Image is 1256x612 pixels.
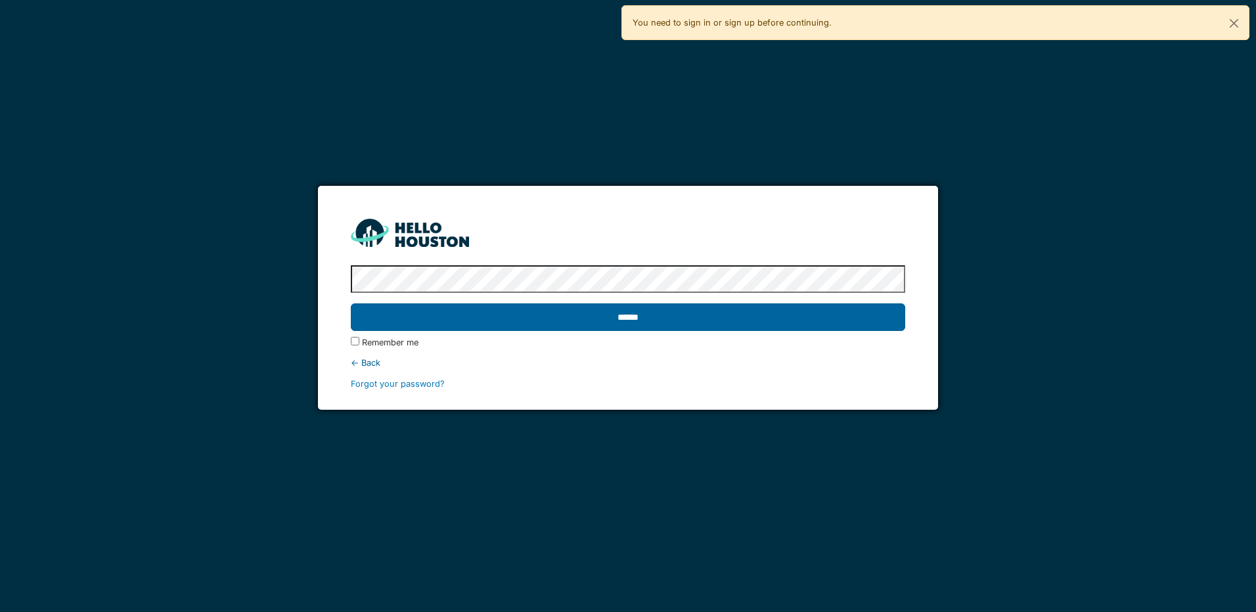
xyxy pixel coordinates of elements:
img: HH_line-BYnF2_Hg.png [351,219,469,247]
div: You need to sign in or sign up before continuing. [621,5,1249,40]
label: Remember me [362,336,418,349]
a: Forgot your password? [351,379,445,389]
button: Close [1219,6,1249,41]
div: ← Back [351,357,905,369]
